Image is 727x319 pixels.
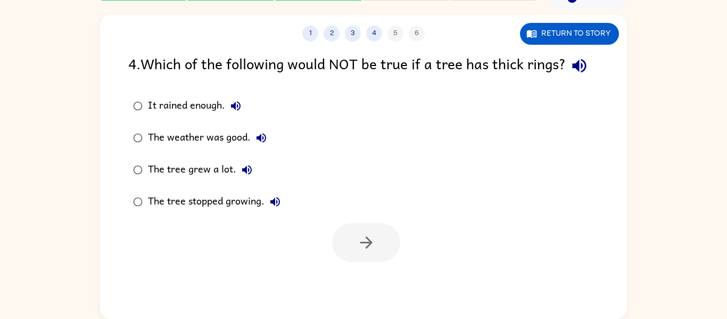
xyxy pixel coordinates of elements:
[366,26,382,42] button: 4
[236,159,258,181] button: The tree grew a lot.
[225,95,246,117] button: It rained enough.
[265,191,286,212] button: The tree stopped growing.
[302,26,318,42] button: 1
[148,127,272,149] div: The weather was good.
[251,127,272,149] button: The weather was good.
[148,159,258,181] div: The tree grew a lot.
[345,26,361,42] button: 3
[128,52,599,79] div: 4 . Which of the following would NOT be true if a tree has thick rings?
[324,26,340,42] button: 2
[148,95,246,117] div: It rained enough.
[520,23,619,45] button: Return to story
[148,191,286,212] div: The tree stopped growing.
